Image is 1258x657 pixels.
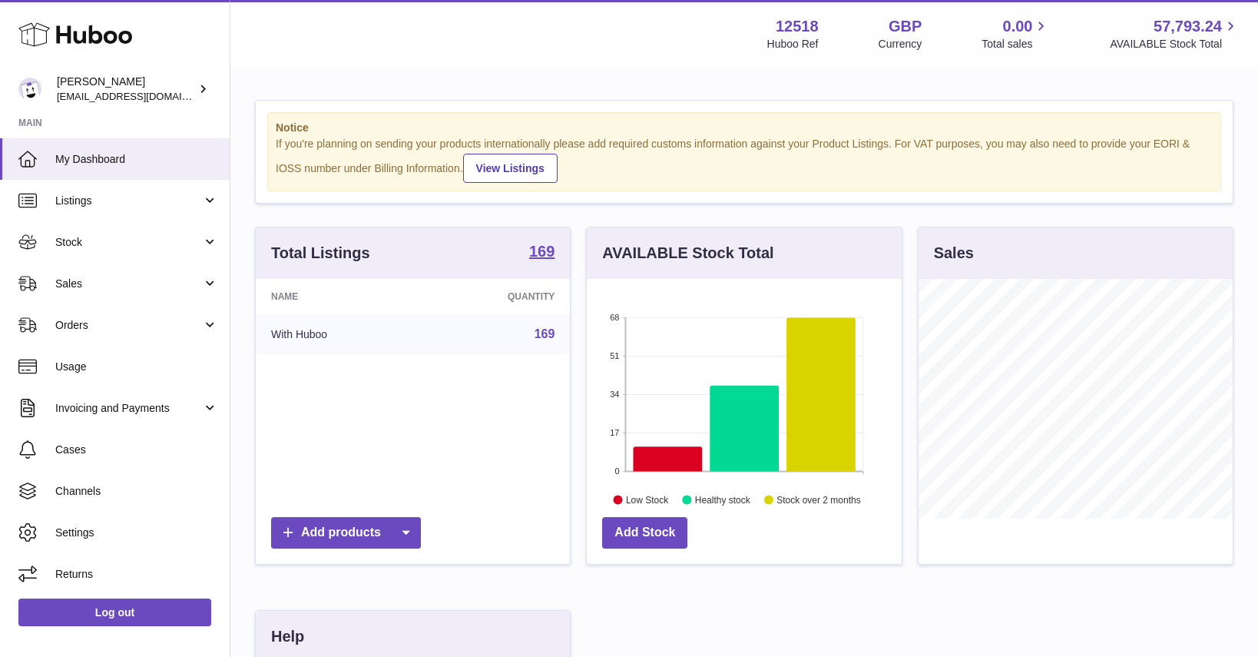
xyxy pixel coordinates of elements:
[18,78,41,101] img: caitlin@fancylamp.co
[611,390,620,399] text: 34
[57,75,195,104] div: [PERSON_NAME]
[602,243,773,264] h3: AVAILABLE Stock Total
[1110,37,1240,51] span: AVAILABLE Stock Total
[777,494,861,505] text: Stock over 2 months
[1154,16,1222,37] span: 57,793.24
[611,351,620,360] text: 51
[55,152,218,167] span: My Dashboard
[57,90,226,102] span: [EMAIL_ADDRESS][DOMAIN_NAME]
[889,16,922,37] strong: GBP
[602,517,687,549] a: Add Stock
[18,599,211,626] a: Log out
[611,313,620,322] text: 68
[55,360,218,374] span: Usage
[1110,16,1240,51] a: 57,793.24 AVAILABLE Stock Total
[535,327,555,340] a: 169
[529,244,555,262] a: 169
[256,279,422,314] th: Name
[256,314,422,354] td: With Huboo
[611,428,620,437] text: 17
[55,277,202,291] span: Sales
[271,517,421,549] a: Add products
[55,567,218,582] span: Returns
[55,443,218,457] span: Cases
[934,243,974,264] h3: Sales
[55,484,218,499] span: Channels
[1003,16,1033,37] span: 0.00
[55,235,202,250] span: Stock
[776,16,819,37] strong: 12518
[55,526,218,540] span: Settings
[529,244,555,259] strong: 169
[767,37,819,51] div: Huboo Ref
[422,279,570,314] th: Quantity
[276,137,1213,183] div: If you're planning on sending your products internationally please add required customs informati...
[271,626,304,647] h3: Help
[982,37,1050,51] span: Total sales
[626,494,669,505] text: Low Stock
[879,37,922,51] div: Currency
[615,466,620,476] text: 0
[463,154,558,183] a: View Listings
[55,318,202,333] span: Orders
[55,194,202,208] span: Listings
[276,121,1213,135] strong: Notice
[982,16,1050,51] a: 0.00 Total sales
[695,494,751,505] text: Healthy stock
[55,401,202,416] span: Invoicing and Payments
[271,243,370,264] h3: Total Listings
